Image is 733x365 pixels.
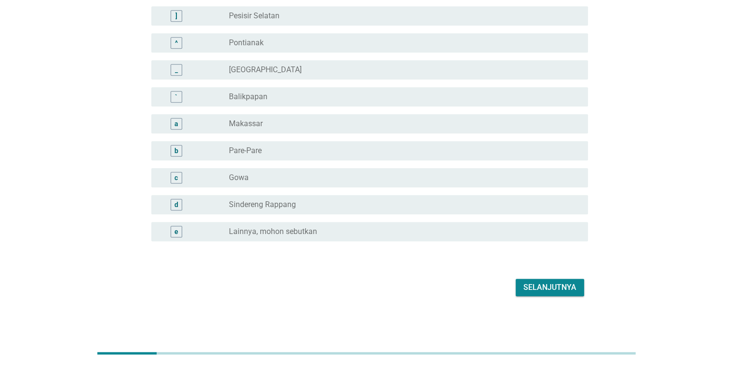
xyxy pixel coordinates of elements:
div: a [174,118,178,129]
button: Selanjutnya [516,279,584,296]
div: d [174,199,178,209]
div: ^ [175,38,178,48]
label: Pare-Pare [229,146,262,156]
div: Selanjutnya [523,282,576,293]
label: Balikpapan [229,92,267,102]
div: b [174,145,178,156]
label: Makassar [229,119,263,129]
div: _ [175,65,178,75]
label: Lainnya, mohon sebutkan [229,227,317,236]
label: Gowa [229,173,249,182]
label: [GEOGRAPHIC_DATA] [229,65,302,75]
label: Pesisir Selatan [229,11,280,21]
label: Sindereng Rappang [229,200,296,209]
div: ] [175,11,177,21]
div: c [174,172,178,182]
div: e [174,226,178,236]
label: Pontianak [229,38,264,48]
div: ` [175,91,177,102]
